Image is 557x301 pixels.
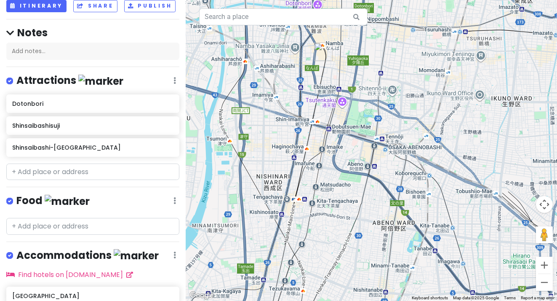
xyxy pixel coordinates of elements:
h6: Dotonbori [12,100,173,107]
input: + Add place or address [6,164,179,180]
button: Drag Pegman onto the map to open Street View [536,226,553,243]
div: Centara Grand Hotel Osaka [314,43,333,61]
img: marker [114,249,159,262]
button: Map camera controls [536,196,553,213]
span: Map data ©2025 Google [453,296,499,300]
div: Add notes... [6,43,179,60]
input: + Add place or address [6,218,179,235]
img: marker [78,75,123,88]
h4: Attractions [16,74,123,88]
h4: Food [16,194,90,208]
h6: Shinsaibashisuji [12,122,173,129]
h4: Accommodations [16,249,159,263]
h6: [GEOGRAPHIC_DATA] [12,292,173,300]
a: Report a map error [521,296,554,300]
img: marker [45,195,90,208]
button: Zoom in [536,257,553,274]
h6: Shinsaibashi-[GEOGRAPHIC_DATA] [12,144,173,151]
a: Open this area in Google Maps (opens a new window) [188,290,216,301]
h4: Notes [6,26,179,39]
input: Search a place [199,8,368,25]
img: Google [188,290,216,301]
button: Zoom out [536,274,553,291]
a: Terms [504,296,516,300]
a: Find hotels on [DOMAIN_NAME] [6,270,133,279]
button: Keyboard shortcuts [412,295,448,301]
